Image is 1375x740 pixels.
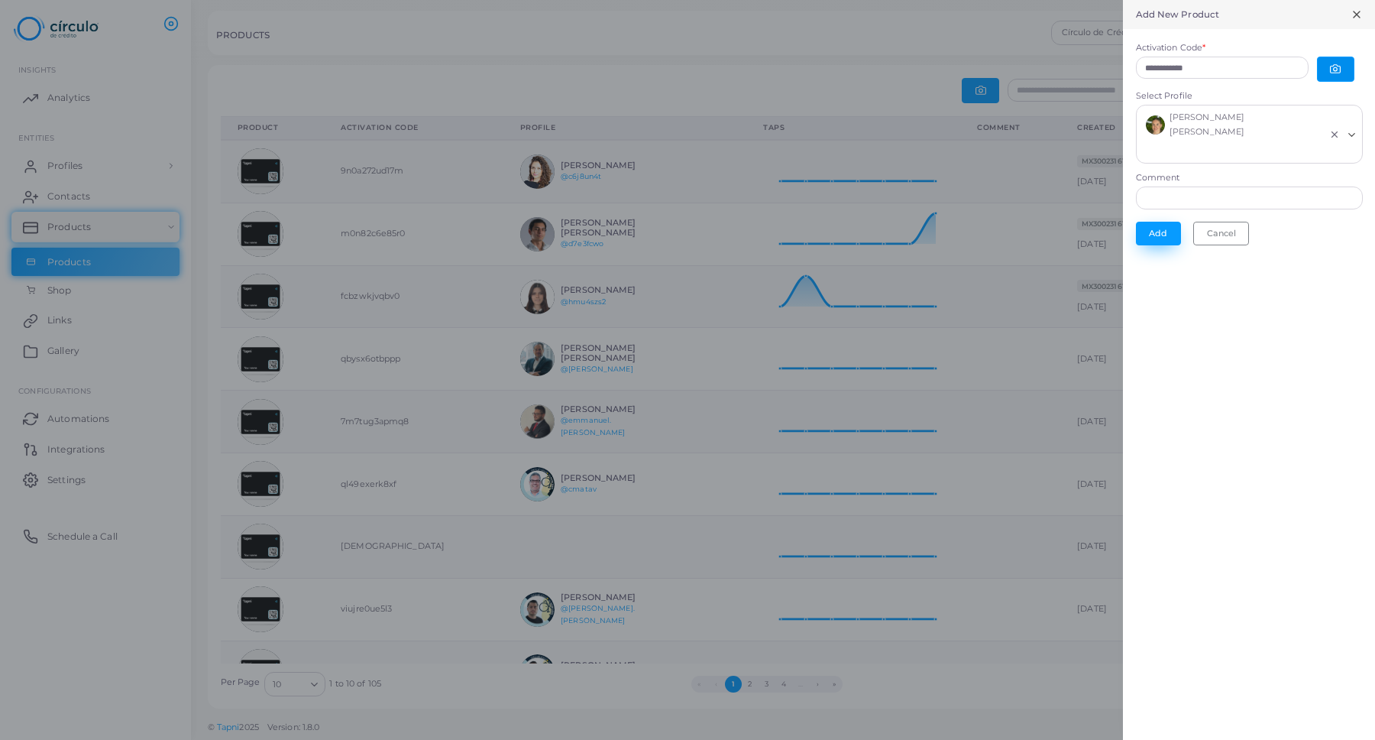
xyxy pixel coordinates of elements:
label: Select Profile [1136,90,1363,102]
label: Comment [1136,172,1180,184]
button: Cancel [1193,222,1249,245]
div: Search for option [1136,105,1363,164]
label: Activation Code [1136,42,1206,54]
span: [PERSON_NAME] [PERSON_NAME] [1170,110,1322,141]
img: avatar [1146,115,1165,135]
button: Clear Selected [1329,128,1340,141]
input: Search for option [1143,143,1325,160]
h5: Add New Product [1136,9,1220,20]
button: Add [1136,222,1181,245]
